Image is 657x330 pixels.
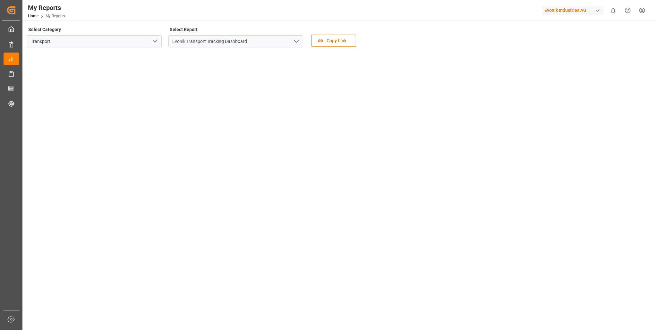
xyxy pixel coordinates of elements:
button: Copy Link [311,35,356,47]
button: Evonik Industries AG [542,4,606,16]
input: Type to search/select [168,35,303,47]
button: Help Center [620,3,635,18]
label: Select Report [168,25,199,34]
a: Home [28,14,38,18]
div: Evonik Industries AG [542,6,603,15]
button: show 0 new notifications [606,3,620,18]
label: Select Category [27,25,62,34]
span: Copy Link [323,37,350,44]
div: My Reports [28,3,65,12]
button: open menu [291,37,301,46]
button: open menu [150,37,159,46]
input: Type to search/select [27,35,162,47]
